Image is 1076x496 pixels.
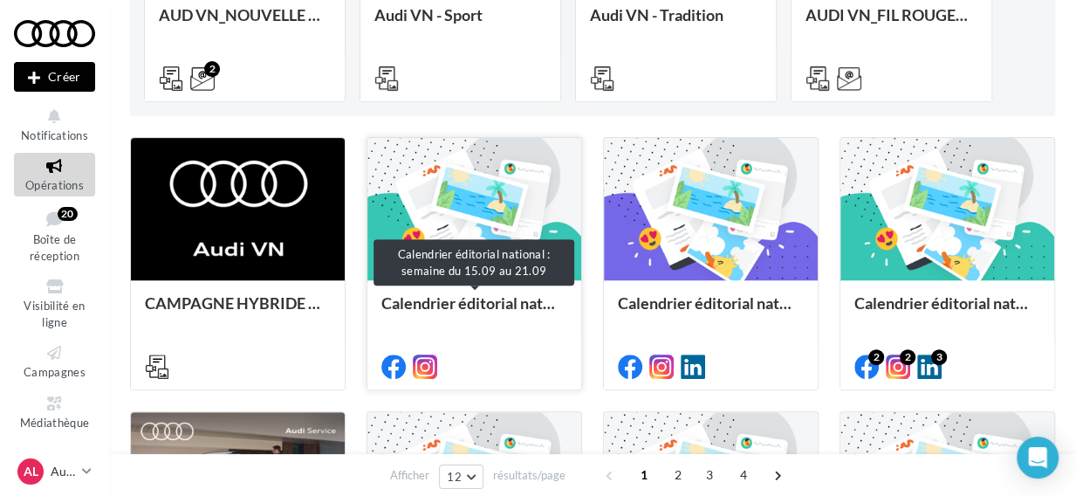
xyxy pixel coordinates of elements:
[25,178,84,192] span: Opérations
[14,203,95,267] a: Boîte de réception20
[14,273,95,333] a: Visibilité en ligne
[493,467,565,484] span: résultats/page
[159,6,331,41] div: AUD VN_NOUVELLE A6 e-tron
[618,294,804,329] div: Calendrier éditorial national : semaine du 08.09 au 14.09
[854,294,1040,329] div: Calendrier éditorial national : du 02.09 au 15.09
[51,463,75,480] p: Audi LAON
[390,467,429,484] span: Afficher
[58,207,78,221] div: 20
[931,349,947,365] div: 3
[1017,437,1059,479] div: Open Intercom Messenger
[204,61,220,77] div: 2
[30,232,79,263] span: Boîte de réception
[696,461,723,489] span: 3
[24,365,86,379] span: Campagnes
[381,294,567,329] div: Calendrier éditorial national : semaine du 15.09 au 21.09
[14,153,95,196] a: Opérations
[20,416,90,430] span: Médiathèque
[447,470,462,484] span: 12
[590,6,762,41] div: Audi VN - Tradition
[14,340,95,382] a: Campagnes
[24,299,85,329] span: Visibilité en ligne
[14,62,95,92] div: Nouvelle campagne
[14,455,95,488] a: AL Audi LAON
[664,461,692,489] span: 2
[14,390,95,433] a: Médiathèque
[374,6,546,41] div: Audi VN - Sport
[24,463,38,480] span: AL
[868,349,884,365] div: 2
[21,128,88,142] span: Notifications
[805,6,977,41] div: AUDI VN_FIL ROUGE 2025 - A1, Q2, Q3, Q5 et Q4 e-tron
[630,461,658,489] span: 1
[14,62,95,92] button: Créer
[900,349,915,365] div: 2
[730,461,757,489] span: 4
[14,103,95,146] button: Notifications
[439,465,483,489] button: 12
[374,239,574,286] div: Calendrier éditorial national : semaine du 15.09 au 21.09
[145,294,331,329] div: CAMPAGNE HYBRIDE RECHARGEABLE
